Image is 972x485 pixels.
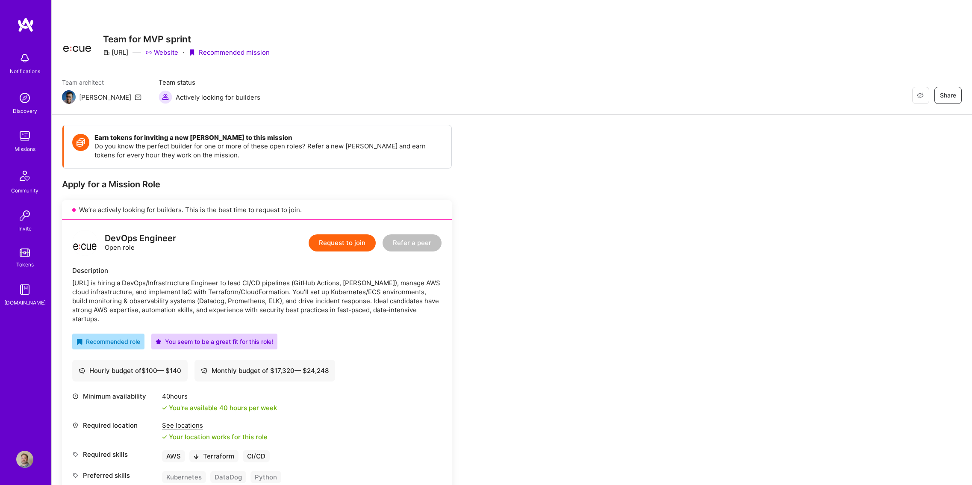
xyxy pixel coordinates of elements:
[4,298,46,307] div: [DOMAIN_NAME]
[77,339,82,345] i: icon RecommendedBadge
[62,179,452,190] div: Apply for a Mission Role
[105,234,176,252] div: Open role
[72,266,442,275] div: Description
[14,451,35,468] a: User Avatar
[16,50,33,67] img: bell
[72,278,442,323] div: [URL] is hiring a DevOps/Infrastructure Engineer to lead CI/CD pipelines (GitHub Actions, [PERSON...
[159,78,260,87] span: Team status
[156,339,162,345] i: icon PurpleStar
[62,200,452,220] div: We’re actively looking for builders. This is the best time to request to join.
[162,432,268,441] div: Your location works for this role
[162,405,167,411] i: icon Check
[72,392,158,401] div: Minimum availability
[16,207,33,224] img: Invite
[16,127,33,145] img: teamwork
[162,421,268,430] div: See locations
[189,450,239,462] div: Terraform
[103,48,128,57] div: [URL]
[156,337,273,346] div: You seem to be a great fit for this role!
[162,435,167,440] i: icon Check
[103,34,270,44] h3: Team for MVP sprint
[934,87,962,104] button: Share
[383,234,442,251] button: Refer a peer
[72,472,79,479] i: icon Tag
[145,48,178,57] a: Website
[940,91,956,100] span: Share
[77,337,140,346] div: Recommended role
[16,281,33,298] img: guide book
[189,48,270,57] div: Recommended mission
[201,367,207,374] i: icon Cash
[72,422,79,429] i: icon Location
[72,471,158,480] div: Preferred skills
[162,403,277,412] div: You're available 40 hours per week
[176,93,260,102] span: Actively looking for builders
[72,450,158,459] div: Required skills
[62,78,141,87] span: Team architect
[16,260,34,269] div: Tokens
[72,134,89,151] img: Token icon
[79,93,131,102] div: [PERSON_NAME]
[94,134,443,142] h4: Earn tokens for inviting a new [PERSON_NAME] to this mission
[17,17,34,33] img: logo
[194,454,199,459] i: icon BlackArrowDown
[79,367,85,374] i: icon Cash
[62,90,76,104] img: Team Architect
[72,393,79,399] i: icon Clock
[62,34,93,57] img: Company Logo
[210,471,246,483] div: DataDog
[183,48,184,57] div: ·
[15,145,35,154] div: Missions
[162,392,277,401] div: 40 hours
[309,234,376,251] button: Request to join
[20,248,30,257] img: tokens
[10,67,40,76] div: Notifications
[13,106,37,115] div: Discovery
[105,234,176,243] div: DevOps Engineer
[11,186,38,195] div: Community
[201,366,329,375] div: Monthly budget of $ 17,320 — $ 24,248
[16,451,33,468] img: User Avatar
[94,142,443,160] p: Do you know the perfect builder for one or more of these open roles? Refer a new [PERSON_NAME] an...
[72,230,98,256] img: logo
[72,421,158,430] div: Required location
[135,94,141,101] i: icon Mail
[18,224,32,233] div: Invite
[162,471,206,483] div: Kubernetes
[15,166,35,186] img: Community
[162,450,185,462] div: AWS
[16,89,33,106] img: discovery
[79,366,181,375] div: Hourly budget of $ 100 — $ 140
[189,49,195,56] i: icon PurpleRibbon
[250,471,281,483] div: Python
[72,451,79,458] i: icon Tag
[159,90,172,104] img: Actively looking for builders
[917,92,924,99] i: icon EyeClosed
[243,450,270,462] div: CI/CD
[103,49,110,56] i: icon CompanyGray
